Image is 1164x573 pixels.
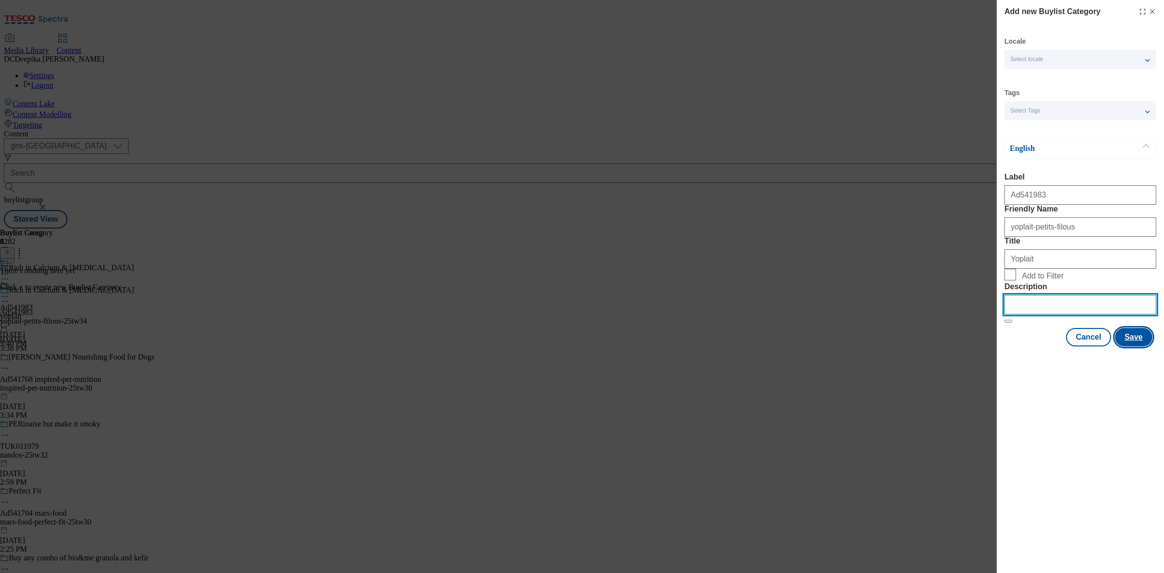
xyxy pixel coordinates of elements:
[1004,90,1020,96] label: Tags
[1004,205,1156,213] label: Friendly Name
[1010,56,1043,63] span: Select locale
[1004,49,1156,69] button: Select locale
[1004,282,1156,291] label: Description
[1004,39,1026,44] label: Locale
[1004,185,1156,205] input: Enter Label
[1004,101,1156,120] button: Select Tags
[1004,217,1156,237] input: Enter Friendly Name
[1010,144,1112,153] p: English
[1010,107,1040,115] span: Select Tags
[1004,249,1156,269] input: Enter Title
[1115,328,1152,346] button: Save
[1004,237,1156,246] label: Title
[1004,295,1156,314] input: Enter Description
[1066,328,1111,346] button: Cancel
[1022,272,1064,280] span: Add to Filter
[1004,6,1100,17] h4: Add new Buylist Category
[1004,173,1156,181] label: Label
